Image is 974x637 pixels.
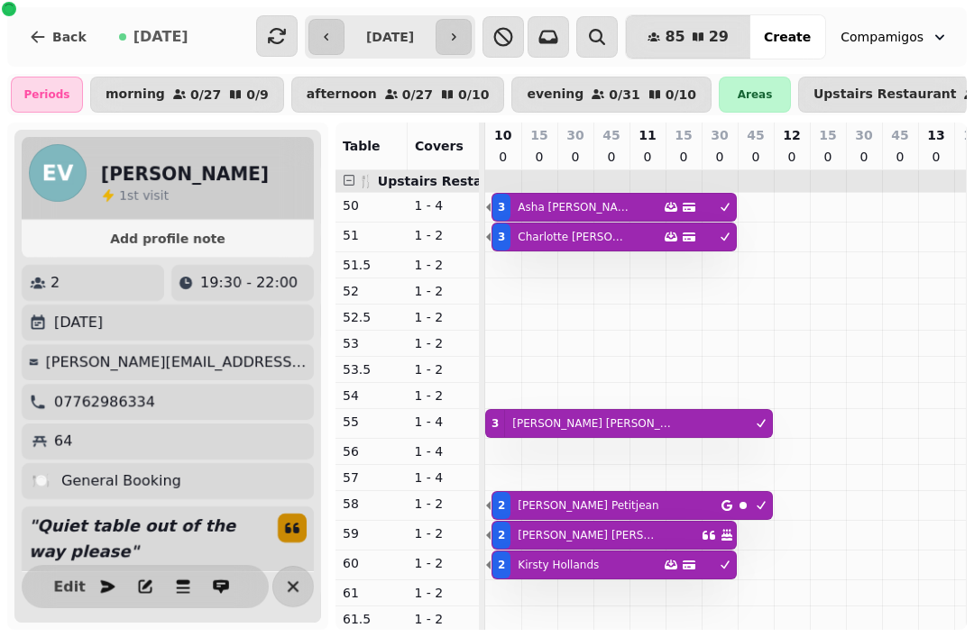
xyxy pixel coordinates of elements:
[602,126,620,144] p: 45
[568,148,583,166] p: 0
[857,148,871,166] p: 0
[666,88,696,101] p: 0 / 10
[402,88,433,101] p: 0 / 27
[54,391,155,413] p: 07762986334
[343,495,400,513] p: 58
[105,15,203,59] button: [DATE]
[458,88,489,101] p: 0 / 10
[498,230,505,244] div: 3
[415,524,473,542] p: 1 - 2
[343,442,400,460] p: 56
[415,413,473,431] p: 1 - 4
[343,308,400,326] p: 52.5
[59,579,80,594] span: Edit
[415,442,473,460] p: 1 - 4
[246,88,269,101] p: 0 / 9
[343,413,400,431] p: 55
[415,196,473,214] p: 1 - 4
[11,77,83,113] div: Periods
[675,126,692,144] p: 15
[343,584,400,602] p: 61
[712,148,727,166] p: 0
[498,528,505,542] div: 2
[532,148,547,166] p: 0
[415,308,473,326] p: 1 - 2
[498,498,505,513] div: 2
[415,360,473,378] p: 1 - 2
[821,148,835,166] p: 0
[527,87,583,102] p: evening
[46,351,307,373] p: [PERSON_NAME][EMAIL_ADDRESS][PERSON_NAME][DOMAIN_NAME]
[415,387,473,405] p: 1 - 2
[415,282,473,300] p: 1 - 2
[343,360,400,378] p: 53.5
[494,126,511,144] p: 10
[415,469,473,487] p: 1 - 4
[512,416,677,431] p: [PERSON_NAME] [PERSON_NAME]
[530,126,547,144] p: 15
[29,227,307,250] button: Add profile note
[119,187,169,205] p: visit
[566,126,583,144] p: 30
[54,312,103,333] p: [DATE]
[855,126,872,144] p: 30
[676,148,691,166] p: 0
[893,148,907,166] p: 0
[54,431,72,452] p: 64
[43,232,292,245] span: Add profile note
[343,226,400,244] p: 51
[42,162,74,184] span: EV
[640,148,655,166] p: 0
[813,87,957,102] p: Upstairs Restaurant
[518,528,657,542] p: [PERSON_NAME] [PERSON_NAME]
[518,498,658,513] p: [PERSON_NAME] Petitjean
[190,88,221,101] p: 0 / 27
[415,139,464,153] span: Covers
[719,77,791,113] div: Areas
[415,584,473,602] p: 1 - 2
[51,272,60,294] p: 2
[343,554,400,572] p: 60
[343,256,400,274] p: 51.5
[626,15,750,59] button: 8529
[200,272,298,294] p: 19:30 - 22:00
[665,30,685,44] span: 85
[61,470,181,492] p: General Booking
[415,256,473,274] p: 1 - 2
[609,88,639,101] p: 0 / 31
[709,30,729,44] span: 29
[927,126,944,144] p: 13
[764,31,811,43] span: Create
[749,15,825,59] button: Create
[492,416,499,431] div: 3
[133,30,188,44] span: [DATE]
[415,226,473,244] p: 1 - 2
[358,174,520,188] span: 🍴 Upstairs Restaurant
[22,506,263,571] p: " Quiet table out of the way please "
[343,610,400,628] p: 61.5
[819,126,836,144] p: 15
[52,31,87,43] span: Back
[127,188,142,203] span: st
[32,470,51,492] p: 🍽️
[307,87,377,102] p: afternoon
[119,188,127,203] span: 1
[749,148,763,166] p: 0
[496,148,510,166] p: 0
[343,387,400,405] p: 54
[343,196,400,214] p: 50
[711,126,728,144] p: 30
[343,469,400,487] p: 57
[51,569,87,605] button: Edit
[343,282,400,300] p: 52
[415,334,473,352] p: 1 - 2
[518,200,630,214] p: Asha [PERSON_NAME]
[14,15,101,59] button: Back
[498,200,505,214] div: 3
[291,77,505,113] button: afternoon0/270/10
[101,161,269,187] h2: [PERSON_NAME]
[639,126,656,144] p: 11
[785,148,799,166] p: 0
[783,126,800,144] p: 12
[343,524,400,542] p: 59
